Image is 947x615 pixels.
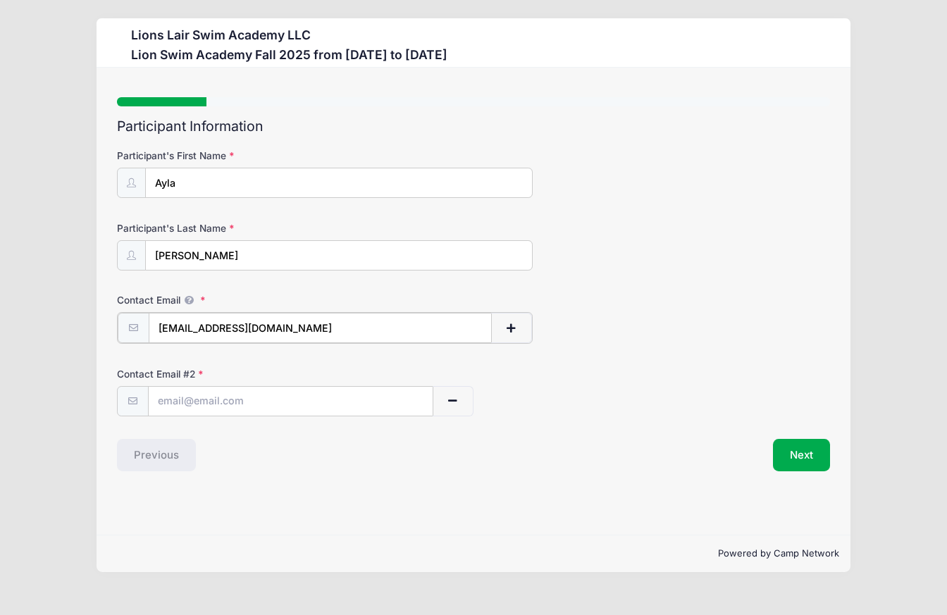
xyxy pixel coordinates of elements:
[117,221,354,235] label: Participant's Last Name
[117,367,354,381] label: Contact Email #
[145,168,533,198] input: Participant's First Name
[190,368,195,380] span: 2
[131,47,447,62] h3: Lion Swim Academy Fall 2025 from [DATE] to [DATE]
[117,149,354,163] label: Participant's First Name
[149,313,493,343] input: email@email.com
[145,240,533,271] input: Participant's Last Name
[148,386,434,416] input: email@email.com
[108,547,839,561] p: Powered by Camp Network
[131,27,447,42] h3: Lions Lair Swim Academy LLC
[117,293,354,307] label: Contact Email
[117,118,830,135] h2: Participant Information
[773,439,830,471] button: Next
